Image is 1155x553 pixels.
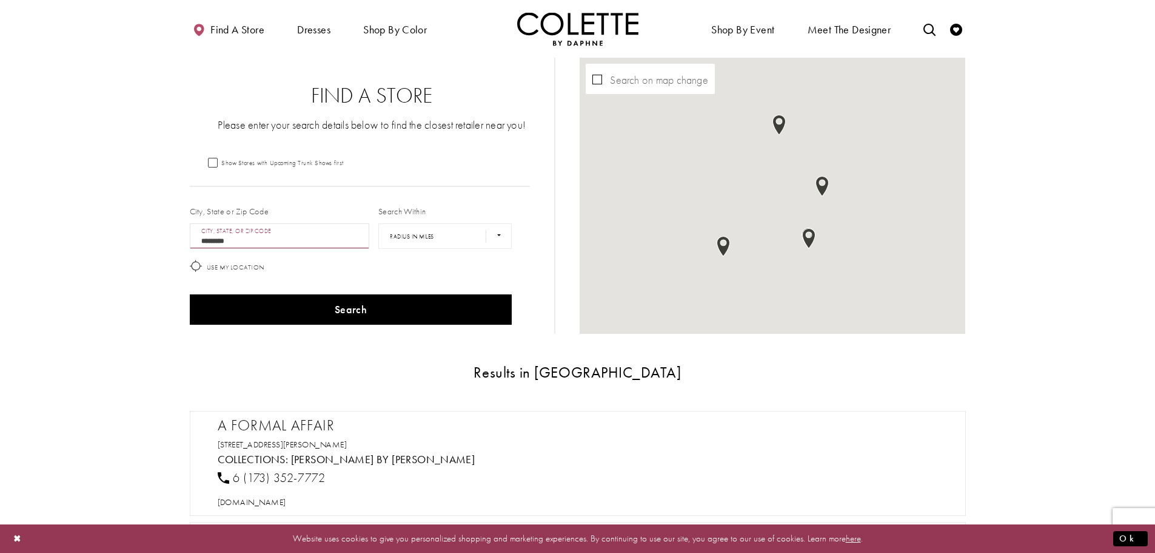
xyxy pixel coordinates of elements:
[711,24,774,36] span: Shop By Event
[517,12,638,46] a: Visit Home Page
[920,12,939,46] a: Toggle search
[87,531,1068,547] p: Website uses cookies to give you personalized shopping and marketing experiences. By continuing t...
[294,12,333,46] span: Dresses
[378,205,426,217] label: Search Within
[808,24,891,36] span: Meet the designer
[214,117,531,132] p: Please enter your search details below to find the closest retailer near you!
[378,223,512,249] select: Radius In Miles
[846,532,861,545] a: here
[214,84,531,108] h2: Find a Store
[580,58,965,334] div: Map with store locations
[190,205,269,217] label: City, State or Zip Code
[708,12,777,46] span: Shop By Event
[218,470,326,486] a: 6 (173) 352-7772
[805,12,894,46] a: Meet the designer
[233,470,326,486] span: 6 (173) 352-7772
[218,416,950,435] h2: A Formal Affair
[7,528,28,549] button: Close Dialog
[947,12,965,46] a: Check Wishlist
[1113,531,1148,546] button: Submit Dialog
[218,452,289,466] span: Collections:
[218,497,286,507] a: Opens in new tab
[190,294,512,325] button: Search
[291,452,475,466] a: Visit Colette by Daphne page - Opens in new tab
[190,12,267,46] a: Find a store
[218,497,286,507] span: [DOMAIN_NAME]
[360,12,430,46] span: Shop by color
[210,24,264,36] span: Find a store
[190,364,966,381] h3: Results in [GEOGRAPHIC_DATA]
[517,12,638,46] img: Colette by Daphne
[218,439,347,450] a: Opens in new tab
[190,223,370,249] input: City, State, or ZIP Code
[363,24,427,36] span: Shop by color
[297,24,330,36] span: Dresses
[221,158,344,167] span: Show Stores with Upcoming Trunk Shows first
